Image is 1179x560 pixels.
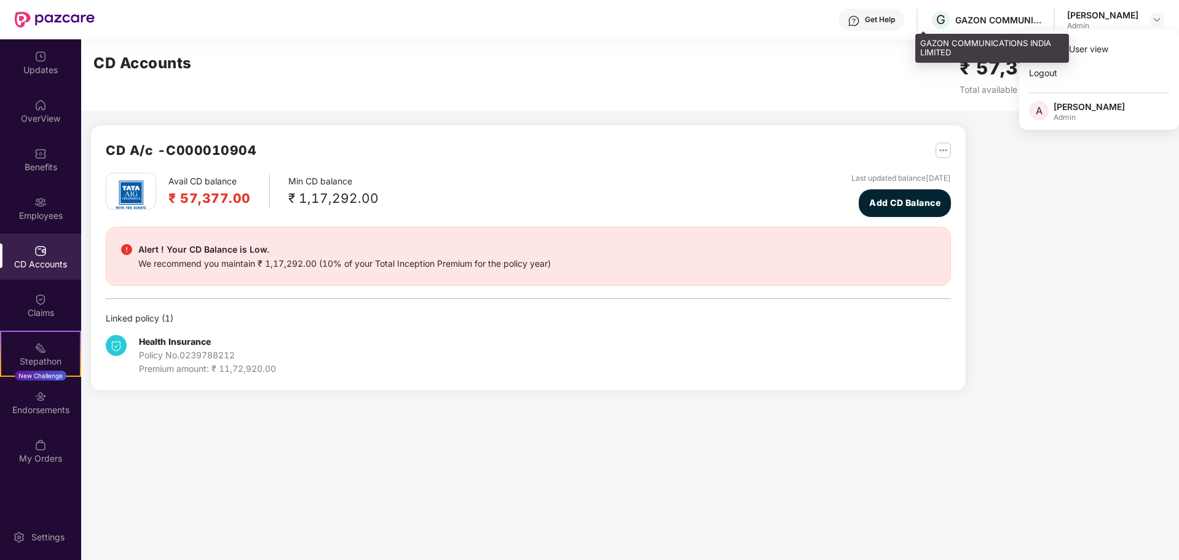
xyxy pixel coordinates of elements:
[138,242,551,257] div: Alert ! Your CD Balance is Low.
[15,371,66,381] div: New Challenge
[1067,9,1138,21] div: [PERSON_NAME]
[138,257,551,270] div: We recommend you maintain ₹ 1,17,292.00 (10% of your Total Inception Premium for the policy year)
[1019,37,1179,61] div: Switch to User view
[960,53,1071,82] h2: ₹ 57,377.00
[1036,103,1043,118] span: A
[34,439,47,451] img: svg+xml;base64,PHN2ZyBpZD0iTXlfT3JkZXJzIiBkYXRhLW5hbWU9Ik15IE9yZGVycyIgeG1sbnM9Imh0dHA6Ly93d3cudz...
[1054,112,1125,122] div: Admin
[288,188,379,208] div: ₹ 1,17,292.00
[34,196,47,208] img: svg+xml;base64,PHN2ZyBpZD0iRW1wbG95ZWVzIiB4bWxucz0iaHR0cDovL3d3dy53My5vcmcvMjAwMC9zdmciIHdpZHRoPS...
[139,336,211,347] b: Health Insurance
[1,355,80,368] div: Stepathon
[865,15,895,25] div: Get Help
[34,342,47,354] img: svg+xml;base64,PHN2ZyB4bWxucz0iaHR0cDovL3d3dy53My5vcmcvMjAwMC9zdmciIHdpZHRoPSIyMSIgaGVpZ2h0PSIyMC...
[34,148,47,160] img: svg+xml;base64,PHN2ZyBpZD0iQmVuZWZpdHMiIHhtbG5zPSJodHRwOi8vd3d3LnczLm9yZy8yMDAwL3N2ZyIgd2lkdGg9Ij...
[34,245,47,257] img: svg+xml;base64,PHN2ZyBpZD0iQ0RfQWNjb3VudHMiIGRhdGEtbmFtZT0iQ0QgQWNjb3VudHMiIHhtbG5zPSJodHRwOi8vd3...
[34,390,47,403] img: svg+xml;base64,PHN2ZyBpZD0iRW5kb3JzZW1lbnRzIiB4bWxucz0iaHR0cDovL3d3dy53My5vcmcvMjAwMC9zdmciIHdpZH...
[869,196,940,210] span: Add CD Balance
[106,140,256,160] h2: CD A/c - C000010904
[109,173,152,216] img: tatag.png
[15,12,95,28] img: New Pazcare Logo
[1152,15,1162,25] img: svg+xml;base64,PHN2ZyBpZD0iRHJvcGRvd24tMzJ4MzIiIHhtbG5zPSJodHRwOi8vd3d3LnczLm9yZy8yMDAwL3N2ZyIgd2...
[859,189,951,217] button: Add CD Balance
[139,362,276,376] div: Premium amount: ₹ 11,72,920.00
[93,52,192,75] h2: CD Accounts
[13,531,25,543] img: svg+xml;base64,PHN2ZyBpZD0iU2V0dGluZy0yMHgyMCIgeG1sbnM9Imh0dHA6Ly93d3cudzMub3JnLzIwMDAvc3ZnIiB3aW...
[1054,101,1125,112] div: [PERSON_NAME]
[34,293,47,306] img: svg+xml;base64,PHN2ZyBpZD0iQ2xhaW0iIHhtbG5zPSJodHRwOi8vd3d3LnczLm9yZy8yMDAwL3N2ZyIgd2lkdGg9IjIwIi...
[106,312,951,325] div: Linked policy ( 1 )
[915,34,1069,63] div: GAZON COMMUNICATIONS INDIA LIMITED
[34,50,47,63] img: svg+xml;base64,PHN2ZyBpZD0iVXBkYXRlZCIgeG1sbnM9Imh0dHA6Ly93d3cudzMub3JnLzIwMDAvc3ZnIiB3aWR0aD0iMj...
[121,244,132,255] img: svg+xml;base64,PHN2ZyBpZD0iRGFuZ2VyX2FsZXJ0IiBkYXRhLW5hbWU9IkRhbmdlciBhbGVydCIgeG1sbnM9Imh0dHA6Ly...
[848,15,860,27] img: svg+xml;base64,PHN2ZyBpZD0iSGVscC0zMngzMiIgeG1sbnM9Imh0dHA6Ly93d3cudzMub3JnLzIwMDAvc3ZnIiB3aWR0aD...
[34,99,47,111] img: svg+xml;base64,PHN2ZyBpZD0iSG9tZSIgeG1sbnM9Imh0dHA6Ly93d3cudzMub3JnLzIwMDAvc3ZnIiB3aWR0aD0iMjAiIG...
[960,84,1067,95] span: Total available CD balance
[851,173,951,184] div: Last updated balance [DATE]
[288,175,379,208] div: Min CD balance
[168,188,251,208] h2: ₹ 57,377.00
[936,143,951,158] img: svg+xml;base64,PHN2ZyB4bWxucz0iaHR0cDovL3d3dy53My5vcmcvMjAwMC9zdmciIHdpZHRoPSIyNSIgaGVpZ2h0PSIyNS...
[106,335,127,356] img: svg+xml;base64,PHN2ZyB4bWxucz0iaHR0cDovL3d3dy53My5vcmcvMjAwMC9zdmciIHdpZHRoPSIzNCIgaGVpZ2h0PSIzNC...
[1067,21,1138,31] div: Admin
[168,175,270,208] div: Avail CD balance
[955,14,1041,26] div: GAZON COMMUNICATIONS INDIA LIMITED
[28,531,68,543] div: Settings
[936,12,945,27] span: G
[1019,61,1179,85] div: Logout
[139,349,276,362] div: Policy No. 0239788212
